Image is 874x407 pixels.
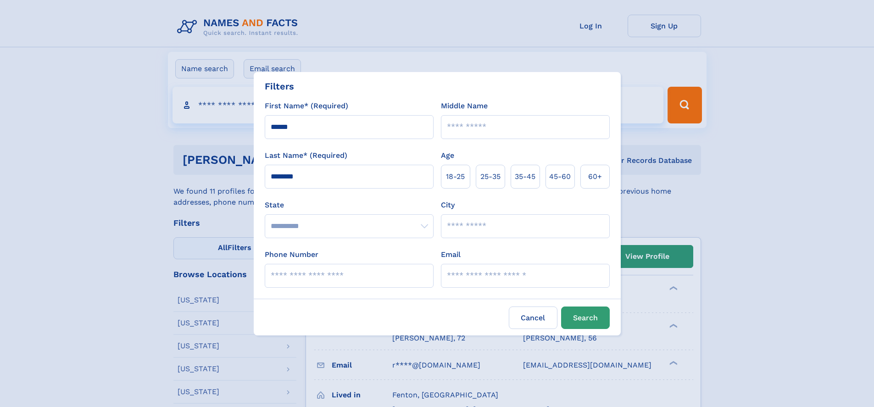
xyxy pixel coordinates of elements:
[588,171,602,182] span: 60+
[441,249,461,260] label: Email
[265,79,294,93] div: Filters
[265,249,318,260] label: Phone Number
[265,150,347,161] label: Last Name* (Required)
[441,150,454,161] label: Age
[549,171,571,182] span: 45‑60
[446,171,465,182] span: 18‑25
[561,307,610,329] button: Search
[441,100,488,112] label: Middle Name
[265,100,348,112] label: First Name* (Required)
[509,307,557,329] label: Cancel
[441,200,455,211] label: City
[265,200,434,211] label: State
[480,171,501,182] span: 25‑35
[515,171,535,182] span: 35‑45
